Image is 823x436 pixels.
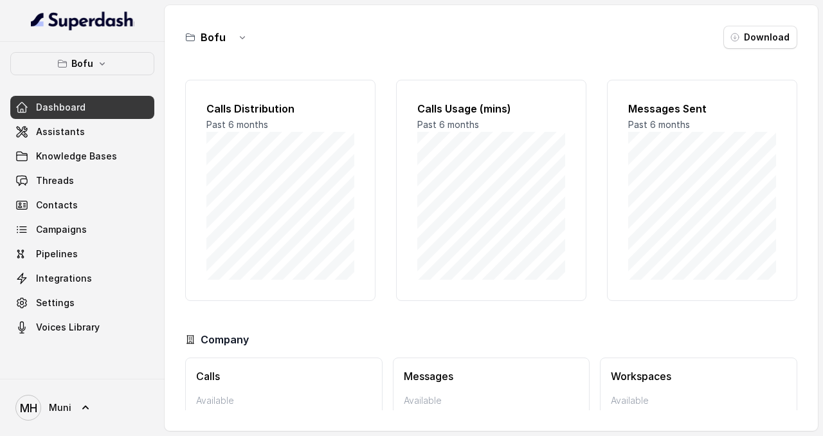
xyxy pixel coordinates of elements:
span: Assistants [36,125,85,138]
a: Muni [10,390,154,426]
h2: Calls Distribution [206,101,354,116]
span: Muni [49,401,71,414]
span: Contacts [36,199,78,212]
a: Integrations [10,267,154,290]
span: Pipelines [36,248,78,260]
img: light.svg [31,10,134,31]
p: Available [196,394,372,407]
p: Available [404,394,579,407]
p: Available [611,394,786,407]
p: 18245 mins [196,407,372,422]
h2: Calls Usage (mins) [417,101,565,116]
h2: Messages Sent [628,101,776,116]
span: Campaigns [36,223,87,236]
text: MH [20,401,37,415]
button: Download [723,26,797,49]
h3: Calls [196,368,372,384]
a: Pipelines [10,242,154,266]
span: Past 6 months [417,119,479,130]
h3: Bofu [201,30,226,45]
p: 311 messages [404,407,579,422]
a: Dashboard [10,96,154,119]
span: Past 6 months [206,119,268,130]
span: Dashboard [36,101,86,114]
a: Campaigns [10,218,154,241]
span: Knowledge Bases [36,150,117,163]
span: Integrations [36,272,92,285]
a: Assistants [10,120,154,143]
a: Contacts [10,194,154,217]
a: Threads [10,169,154,192]
button: Bofu [10,52,154,75]
a: Settings [10,291,154,314]
h3: Messages [404,368,579,384]
h3: Workspaces [611,368,786,384]
span: Voices Library [36,321,100,334]
span: Past 6 months [628,119,690,130]
span: Settings [36,296,75,309]
span: Threads [36,174,74,187]
h3: Company [201,332,249,347]
a: Knowledge Bases [10,145,154,168]
a: Voices Library [10,316,154,339]
p: Bofu [71,56,93,71]
p: 9 Workspaces [611,407,786,422]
